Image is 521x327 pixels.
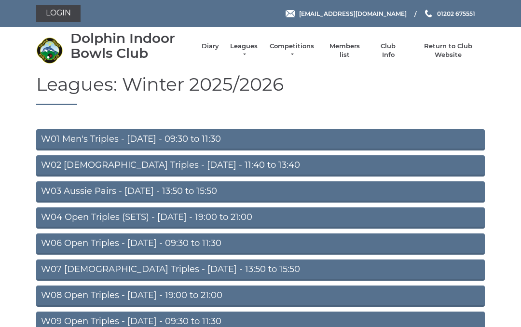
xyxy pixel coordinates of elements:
a: Competitions [269,42,315,59]
a: Members list [324,42,364,59]
img: Email [286,10,295,17]
a: W02 [DEMOGRAPHIC_DATA] Triples - [DATE] - 11:40 to 13:40 [36,155,485,177]
img: Dolphin Indoor Bowls Club [36,37,63,64]
a: Return to Club Website [412,42,485,59]
a: W07 [DEMOGRAPHIC_DATA] Triples - [DATE] - 13:50 to 15:50 [36,259,485,281]
a: W03 Aussie Pairs - [DATE] - 13:50 to 15:50 [36,181,485,203]
a: Email [EMAIL_ADDRESS][DOMAIN_NAME] [286,9,407,18]
a: Login [36,5,81,22]
a: W06 Open Triples - [DATE] - 09:30 to 11:30 [36,233,485,255]
img: Phone us [425,10,432,17]
a: W04 Open Triples (SETS) - [DATE] - 19:00 to 21:00 [36,207,485,229]
span: 01202 675551 [437,10,475,17]
h1: Leagues: Winter 2025/2026 [36,74,485,106]
a: W08 Open Triples - [DATE] - 19:00 to 21:00 [36,286,485,307]
a: Diary [202,42,219,51]
a: Leagues [229,42,259,59]
a: W01 Men's Triples - [DATE] - 09:30 to 11:30 [36,129,485,150]
a: Phone us 01202 675551 [424,9,475,18]
span: [EMAIL_ADDRESS][DOMAIN_NAME] [299,10,407,17]
a: Club Info [374,42,402,59]
div: Dolphin Indoor Bowls Club [70,31,192,61]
